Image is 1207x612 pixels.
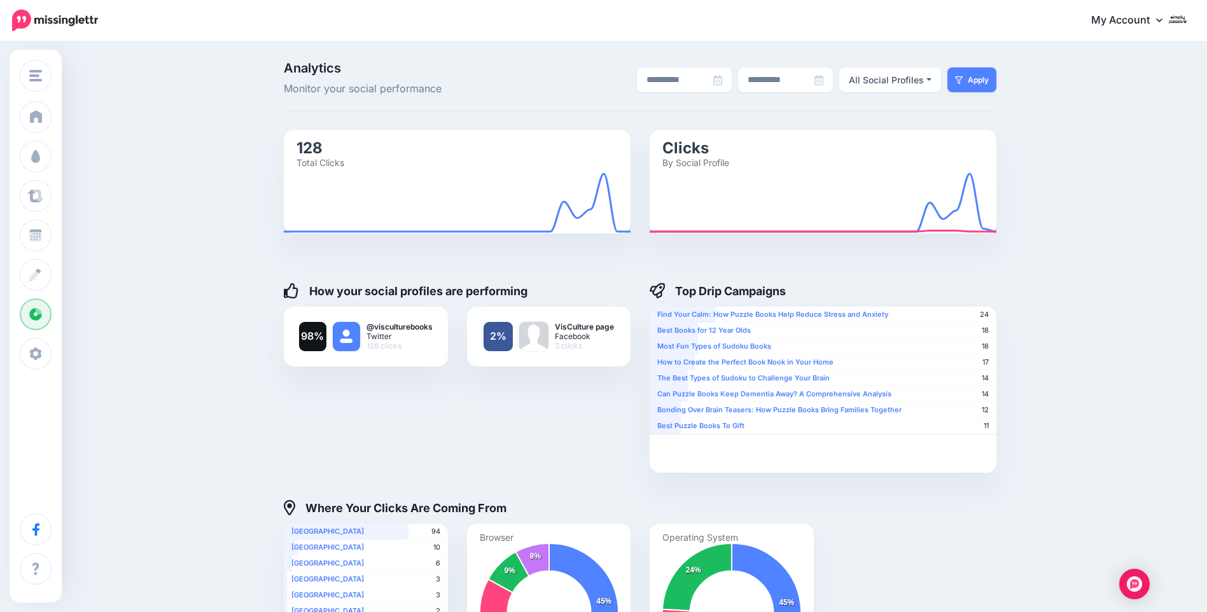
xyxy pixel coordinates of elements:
[657,326,751,335] b: Best Books for 12 Year Olds
[284,500,506,515] h4: Where Your Clicks Are Coming From
[657,405,902,414] b: Bonding Over Brain Teasers: How Puzzle Books Bring Families Together
[291,559,364,567] b: [GEOGRAPHIC_DATA]
[984,421,989,431] span: 11
[297,156,344,167] text: Total Clicks
[484,322,513,351] a: 2%
[291,590,364,599] b: [GEOGRAPHIC_DATA]
[366,322,433,331] b: @visculturebooks
[291,527,364,536] b: [GEOGRAPHIC_DATA]
[662,138,709,156] text: Clicks
[982,389,989,399] span: 14
[947,67,996,92] button: Apply
[366,331,433,341] span: Twitter
[366,341,433,351] span: 128 clicks
[436,559,440,568] span: 6
[291,543,364,552] b: [GEOGRAPHIC_DATA]
[662,531,738,543] text: Operating System
[480,531,513,542] text: Browser
[29,70,42,81] img: menu.png
[650,283,786,298] h4: Top Drip Campaigns
[284,81,508,97] span: Monitor your social performance
[1119,569,1150,599] div: Open Intercom Messenger
[657,310,888,319] b: Find Your Calm: How Puzzle Books Help Reduce Stress and Anxiety
[980,310,989,319] span: 24
[555,331,614,341] span: Facebook
[982,326,989,335] span: 18
[519,322,548,351] img: 84628273_176159830277856_972693363922829312_n-75312.jpg
[12,10,98,31] img: Missinglettr
[299,322,326,351] a: 98%
[297,138,323,156] text: 128
[431,527,440,536] span: 94
[436,574,440,584] span: 3
[662,156,729,167] text: By Social Profile
[657,389,891,398] b: Can Puzzle Books Keep Dementia Away? A Comprehensive Analysis
[982,358,989,367] span: 17
[982,373,989,383] span: 14
[555,322,614,331] b: VisCulture page
[284,283,527,298] h4: How your social profiles are performing
[657,358,834,366] b: How to Create the Perfect Book Nook in Your Home
[291,574,364,583] b: [GEOGRAPHIC_DATA]
[849,73,924,88] div: All Social Profiles
[982,342,989,351] span: 18
[657,421,744,430] b: Best Puzzle Books To Gift
[436,590,440,600] span: 3
[839,67,941,92] button: All Social Profiles
[982,405,989,415] span: 12
[657,342,771,351] b: Most Fun Types of Sudoku Books
[284,62,508,74] span: Analytics
[657,373,830,382] b: The Best Types of Sudoku to Challenge Your Brain
[433,543,440,552] span: 10
[333,322,360,351] img: user_default_image.png
[1078,5,1188,36] a: My Account
[555,341,614,351] span: 3 clicks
